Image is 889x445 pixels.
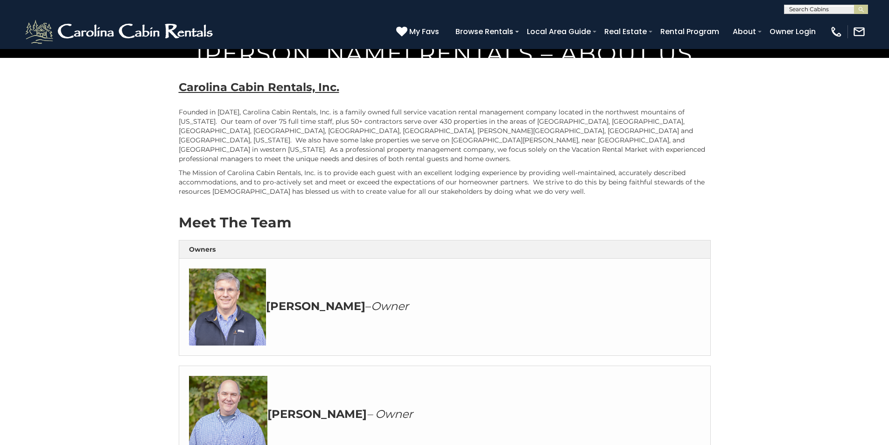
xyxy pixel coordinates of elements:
span: My Favs [409,26,439,37]
img: phone-regular-white.png [830,25,843,38]
a: Browse Rentals [451,23,518,40]
a: Local Area Guide [522,23,595,40]
strong: Owners [189,245,216,254]
b: Carolina Cabin Rentals, Inc. [179,80,339,94]
strong: Meet The Team [179,214,291,231]
a: Real Estate [600,23,651,40]
a: My Favs [396,26,441,38]
h3: – [189,268,700,346]
a: Rental Program [656,23,724,40]
strong: [PERSON_NAME] [266,299,365,313]
a: About [728,23,761,40]
img: White-1-2.png [23,18,217,46]
em: Owner [371,299,409,313]
p: Founded in [DATE], Carolina Cabin Rentals, Inc. is a family owned full service vacation rental ma... [179,107,711,163]
img: mail-regular-white.png [853,25,866,38]
em: – Owner [367,407,413,421]
p: The Mission of Carolina Cabin Rentals, Inc. is to provide each guest with an excellent lodging ex... [179,168,711,196]
strong: [PERSON_NAME] [267,407,367,421]
a: Owner Login [765,23,820,40]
